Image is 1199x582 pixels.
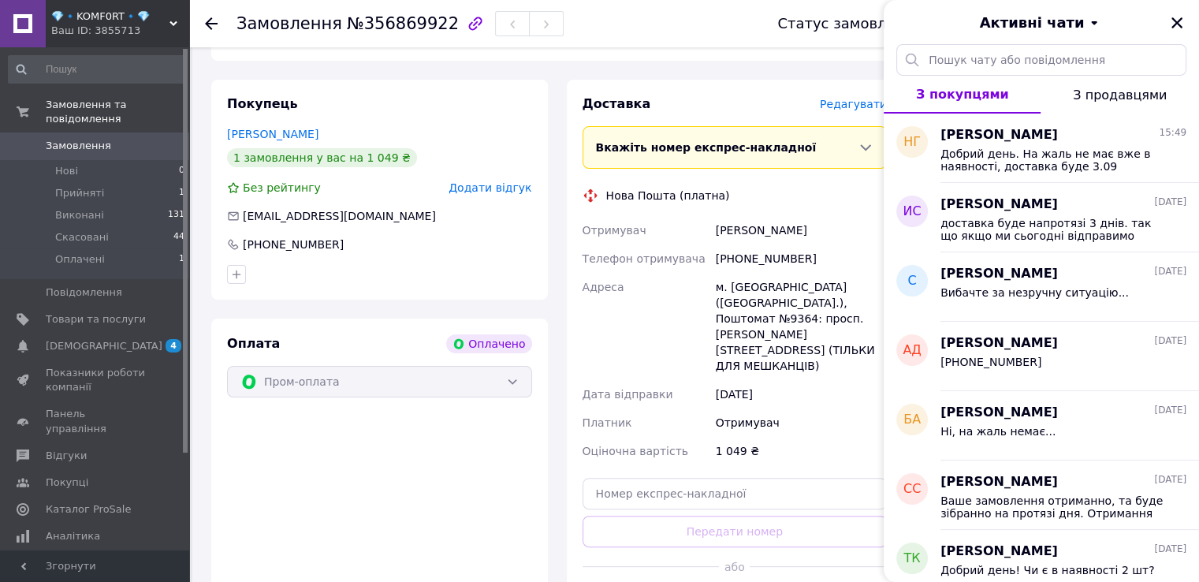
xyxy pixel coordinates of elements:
[903,411,921,429] span: БА
[940,564,1154,576] span: Добрий день! Чи є в наявності 2 шт?
[903,480,921,498] span: СС
[928,13,1155,33] button: Активні чати
[1154,543,1186,556] span: [DATE]
[583,416,632,429] span: Платник
[46,449,87,463] span: Відгуки
[227,336,280,351] span: Оплата
[241,237,345,252] div: [PHONE_NUMBER]
[940,404,1058,422] span: [PERSON_NAME]
[719,559,750,575] span: або
[979,13,1084,33] span: Активні чати
[227,128,318,140] a: [PERSON_NAME]
[55,186,104,200] span: Прийняті
[46,366,146,394] span: Показники роботи компанії
[583,388,673,401] span: Дата відправки
[713,244,890,273] div: [PHONE_NUMBER]
[583,281,624,293] span: Адреса
[1154,265,1186,278] span: [DATE]
[583,478,888,509] input: Номер експрес-накладної
[51,24,189,38] div: Ваш ID: 3855713
[940,334,1058,353] span: [PERSON_NAME]
[940,425,1056,438] span: Ні, на жаль немає...
[55,230,109,244] span: Скасовані
[884,76,1041,114] button: З покупцями
[446,334,531,353] div: Оплачено
[940,543,1058,561] span: [PERSON_NAME]
[46,98,189,126] span: Замовлення та повідомлення
[916,87,1009,102] span: З покупцями
[884,391,1199,461] button: БА[PERSON_NAME][DATE]Ні, на жаль немає...
[896,44,1186,76] input: Пошук чату або повідомлення
[449,181,531,194] span: Додати відгук
[46,502,131,517] span: Каталог ProSale
[46,285,122,300] span: Повідомлення
[713,273,890,380] div: м. [GEOGRAPHIC_DATA] ([GEOGRAPHIC_DATA].), Поштомат №9364: просп. [PERSON_NAME][STREET_ADDRESS] (...
[179,252,184,267] span: 1
[243,210,436,222] span: [EMAIL_ADDRESS][DOMAIN_NAME]
[46,529,100,543] span: Аналітика
[166,339,181,353] span: 4
[596,141,817,154] span: Вкажіть номер експрес-накладної
[46,407,146,435] span: Панель управління
[713,409,890,437] div: Отримувач
[1073,88,1167,103] span: З продавцями
[884,252,1199,322] button: С[PERSON_NAME][DATE]Вибачте за незручну ситуацію...
[940,265,1058,283] span: [PERSON_NAME]
[179,186,184,200] span: 1
[583,224,646,237] span: Отримувач
[777,16,922,32] div: Статус замовлення
[940,494,1164,520] span: Ваше замовлення отриманно, та буде зібранно на протязі дня. Отримання напротязі 2-3 робочих днів,...
[884,183,1199,252] button: ИС[PERSON_NAME][DATE]доставка буде напротязі 3 днів. так що якщо ми сьогодні відправимо після 16....
[46,139,111,153] span: Замовлення
[940,147,1164,173] span: Добрий день. На жаль не має вже в наявності, доставка буде 3.09
[940,356,1041,368] span: [PHONE_NUMBER]
[903,203,921,221] span: ИС
[227,96,298,111] span: Покупець
[713,216,890,244] div: [PERSON_NAME]
[1154,473,1186,487] span: [DATE]
[940,196,1058,214] span: [PERSON_NAME]
[46,339,162,353] span: [DEMOGRAPHIC_DATA]
[602,188,734,203] div: Нова Пошта (платна)
[51,9,169,24] span: 💎🔹KOMF0RT🔹💎
[940,126,1058,144] span: [PERSON_NAME]
[884,114,1199,183] button: НГ[PERSON_NAME]15:49Добрий день. На жаль не має вже в наявності, доставка буде 3.09
[168,208,184,222] span: 131
[907,272,916,290] span: С
[583,252,706,265] span: Телефон отримувача
[583,445,688,457] span: Оціночна вартість
[243,181,321,194] span: Без рейтингу
[940,286,1129,299] span: Вибачте за незручну ситуацію...
[903,133,921,151] span: НГ
[713,380,890,409] div: [DATE]
[179,164,184,178] span: 0
[55,208,104,222] span: Виконані
[173,230,184,244] span: 44
[583,96,651,111] span: Доставка
[1159,126,1186,140] span: 15:49
[1154,334,1186,348] span: [DATE]
[1154,404,1186,417] span: [DATE]
[227,148,417,167] div: 1 замовлення у вас на 1 049 ₴
[940,217,1164,242] span: доставка буде напротязі 3 днів. так що якщо ми сьогодні відправимо після 16.00, то прийде або [DA...
[713,437,890,465] div: 1 049 ₴
[8,55,186,84] input: Пошук
[820,98,887,110] span: Редагувати
[903,550,920,568] span: ТК
[940,473,1058,491] span: [PERSON_NAME]
[1167,13,1186,32] button: Закрити
[236,14,342,33] span: Замовлення
[1154,196,1186,209] span: [DATE]
[884,322,1199,391] button: АД[PERSON_NAME][DATE][PHONE_NUMBER]
[55,164,78,178] span: Нові
[46,476,88,490] span: Покупці
[903,341,921,360] span: АД
[55,252,105,267] span: Оплачені
[347,14,459,33] span: №356869922
[46,312,146,326] span: Товари та послуги
[205,16,218,32] div: Повернутися назад
[884,461,1199,530] button: СС[PERSON_NAME][DATE]Ваше замовлення отриманно, та буде зібранно на протязі дня. Отримання напрот...
[1041,76,1199,114] button: З продавцями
